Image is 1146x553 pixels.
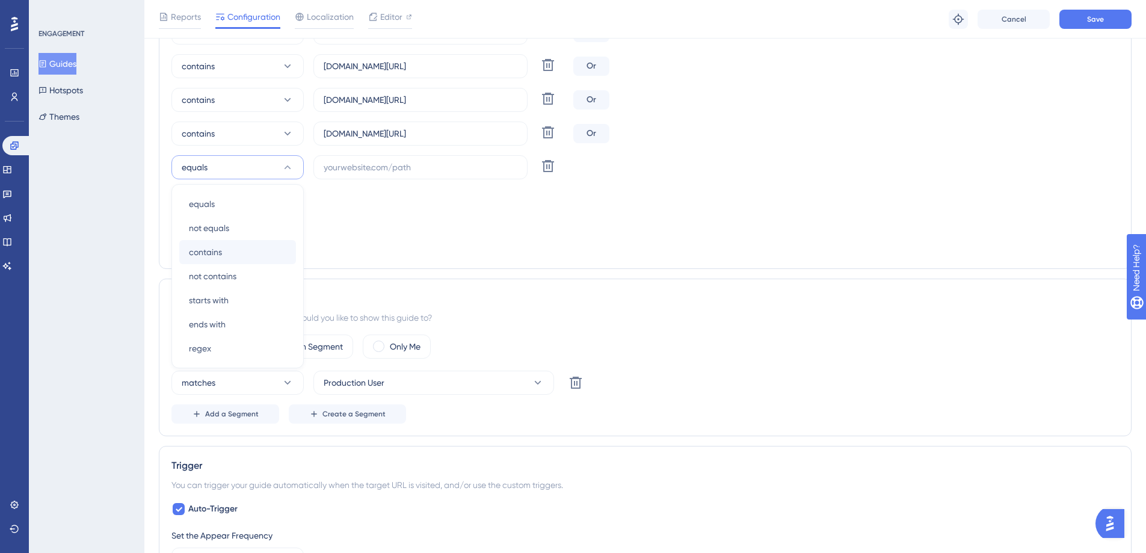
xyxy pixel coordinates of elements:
span: Configuration [227,10,280,24]
span: regex [189,341,211,356]
span: contains [182,93,215,107]
button: equals [179,192,296,216]
div: Set the Appear Frequency [171,528,1119,543]
button: contains [171,54,304,78]
label: Only Me [390,339,421,354]
button: contains [171,88,304,112]
div: Or [573,90,609,110]
div: Or [573,57,609,76]
span: equals [182,160,208,175]
label: Custom Segment [277,339,343,354]
span: Production User [324,375,384,390]
button: ends with [179,312,296,336]
button: Guides [39,53,76,75]
span: starts with [189,293,229,307]
div: Audience Segmentation [171,291,1119,306]
button: Cancel [978,10,1050,29]
button: Themes [39,106,79,128]
input: yourwebsite.com/path [324,93,517,107]
iframe: UserGuiding AI Assistant Launcher [1095,505,1132,542]
button: not equals [179,216,296,240]
button: equals [171,155,304,179]
input: yourwebsite.com/path [324,161,517,174]
span: equals [189,197,215,211]
div: Targeting Condition [171,189,1119,203]
span: Save [1087,14,1104,24]
button: Hotspots [39,79,83,101]
div: You can trigger your guide automatically when the target URL is visited, and/or use the custom tr... [171,478,1119,492]
span: not equals [189,221,229,235]
button: contains [171,122,304,146]
button: Save [1059,10,1132,29]
button: starts with [179,288,296,312]
button: not contains [179,264,296,288]
div: ENGAGEMENT [39,29,84,39]
button: contains [179,240,296,264]
div: Trigger [171,459,1119,473]
input: yourwebsite.com/path [324,127,517,140]
span: Auto-Trigger [188,502,238,516]
button: regex [179,336,296,360]
div: Which segment of the audience would you like to show this guide to? [171,310,1119,325]
span: Editor [380,10,402,24]
span: Need Help? [28,3,75,17]
span: matches [182,375,215,390]
span: Localization [307,10,354,24]
span: contains [182,59,215,73]
span: Cancel [1002,14,1026,24]
span: contains [189,245,222,259]
button: matches [171,371,304,395]
input: yourwebsite.com/path [324,60,517,73]
span: Reports [171,10,201,24]
span: Add a Segment [205,409,259,419]
div: Or [573,124,609,143]
span: ends with [189,317,226,332]
span: not contains [189,269,236,283]
button: Add a Segment [171,404,279,424]
span: contains [182,126,215,141]
button: Create a Segment [289,404,406,424]
button: Production User [313,371,554,395]
span: Create a Segment [322,409,386,419]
